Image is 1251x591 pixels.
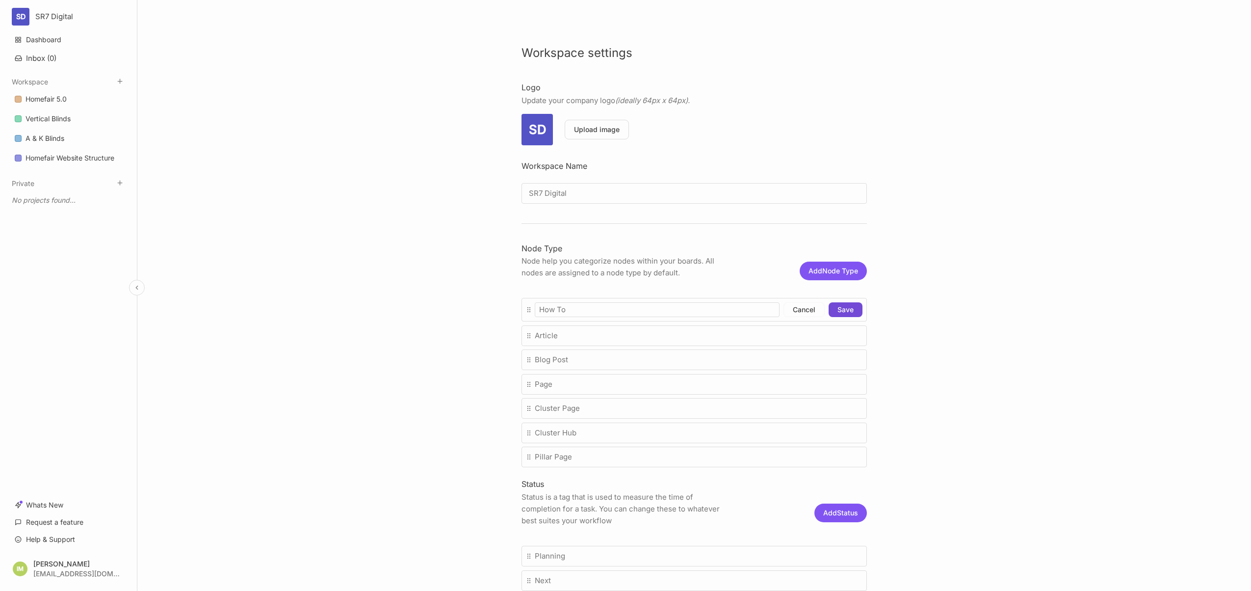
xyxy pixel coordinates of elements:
[535,451,572,463] span: Pillar Page
[521,325,867,346] div: Article
[12,8,125,26] button: SDSR7 Digital
[521,491,729,527] p: Status is a tag that is used to measure the time of completion for a task. You can change these t...
[35,12,109,21] div: SR7 Digital
[615,96,690,105] em: (ideally 64px x 64px).
[535,354,568,366] span: Blog Post
[521,349,867,370] div: Blog Post
[829,302,862,317] button: Save
[521,183,867,204] input: Enter a name...
[9,129,128,148] a: A & K Blinds
[9,50,128,67] button: Inbox (0)
[521,47,867,59] h1: Workspace settings
[521,82,867,93] h4: Logo
[535,378,552,390] span: Page
[535,427,576,439] span: Cluster Hub
[800,262,867,280] button: AddNode Type
[521,114,553,145] div: SD
[521,398,867,419] div: Cluster Page
[12,78,48,86] button: Workspace
[9,87,128,171] div: Workspace
[535,330,558,342] span: Article
[9,188,128,212] div: Private
[26,93,67,105] div: Homefair 5.0
[521,570,867,591] div: Next
[521,447,867,467] div: Pillar Page
[12,8,29,26] div: SD
[521,479,867,489] h4: Status
[535,403,580,414] span: Cluster Page
[9,191,128,209] div: No projects found...
[33,560,120,567] div: [PERSON_NAME]
[13,562,27,576] div: IM
[535,575,551,587] span: Next
[565,120,629,139] button: Upload image
[521,95,867,107] p: Update your company logo
[9,496,128,514] a: Whats New
[9,530,128,549] a: Help & Support
[33,570,120,577] div: [EMAIL_ADDRESS][DOMAIN_NAME]
[9,109,128,129] div: Vertical Blinds
[521,546,867,566] div: Planning
[9,149,128,168] div: Homefair Website Structure
[521,161,867,171] h4: Workspace Name
[9,513,128,532] a: Request a feature
[9,90,128,108] a: Homefair 5.0
[783,302,825,317] button: Cancel
[26,152,114,164] div: Homefair Website Structure
[26,113,71,125] div: Vertical Blinds
[521,255,729,279] p: Node help you categorize nodes within your boards. All nodes are assigned to a node type by default.
[521,423,867,443] div: Cluster Hub
[9,149,128,167] a: Homefair Website Structure
[521,243,867,254] h4: Node Type
[26,133,64,144] div: A & K Blinds
[814,504,867,522] button: AddStatus
[9,109,128,128] a: Vertical Blinds
[9,30,128,49] a: Dashboard
[12,179,34,188] button: Private
[9,554,128,583] button: IM[PERSON_NAME][EMAIL_ADDRESS][DOMAIN_NAME]
[521,374,867,395] div: Page
[535,550,565,562] span: Planning
[9,90,128,109] div: Homefair 5.0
